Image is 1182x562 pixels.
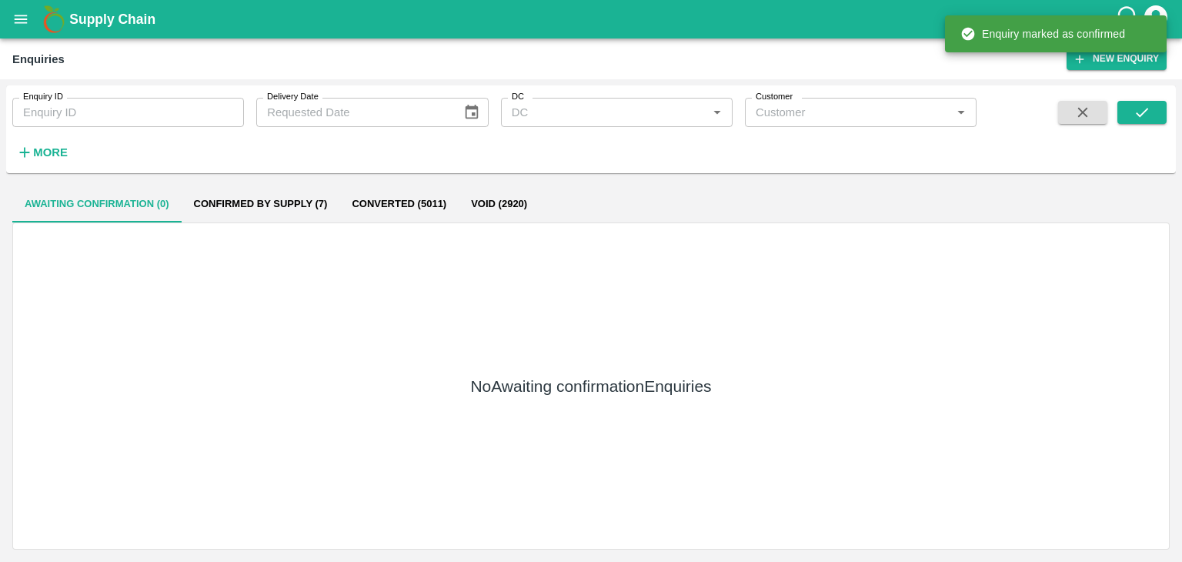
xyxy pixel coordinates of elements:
[470,376,711,397] h5: No Awaiting confirmation Enquiries
[707,102,727,122] button: Open
[69,12,155,27] b: Supply Chain
[12,98,244,127] input: Enquiry ID
[1067,48,1167,70] button: New Enquiry
[756,91,793,103] label: Customer
[506,102,703,122] input: DC
[38,4,69,35] img: logo
[3,2,38,37] button: open drawer
[12,139,72,166] button: More
[12,186,182,222] button: Awaiting confirmation (0)
[339,186,459,222] button: Converted (5011)
[750,102,947,122] input: Customer
[512,91,524,103] label: DC
[457,98,486,127] button: Choose date
[267,91,319,103] label: Delivery Date
[1142,3,1170,35] div: account of current user
[23,91,63,103] label: Enquiry ID
[960,20,1125,48] div: Enquiry marked as confirmed
[256,98,451,127] input: Requested Date
[951,102,971,122] button: Open
[459,186,539,222] button: Void (2920)
[33,146,68,159] strong: More
[1115,5,1142,33] div: customer-support
[12,49,65,69] div: Enquiries
[69,8,1115,30] a: Supply Chain
[182,186,340,222] button: Confirmed by supply (7)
